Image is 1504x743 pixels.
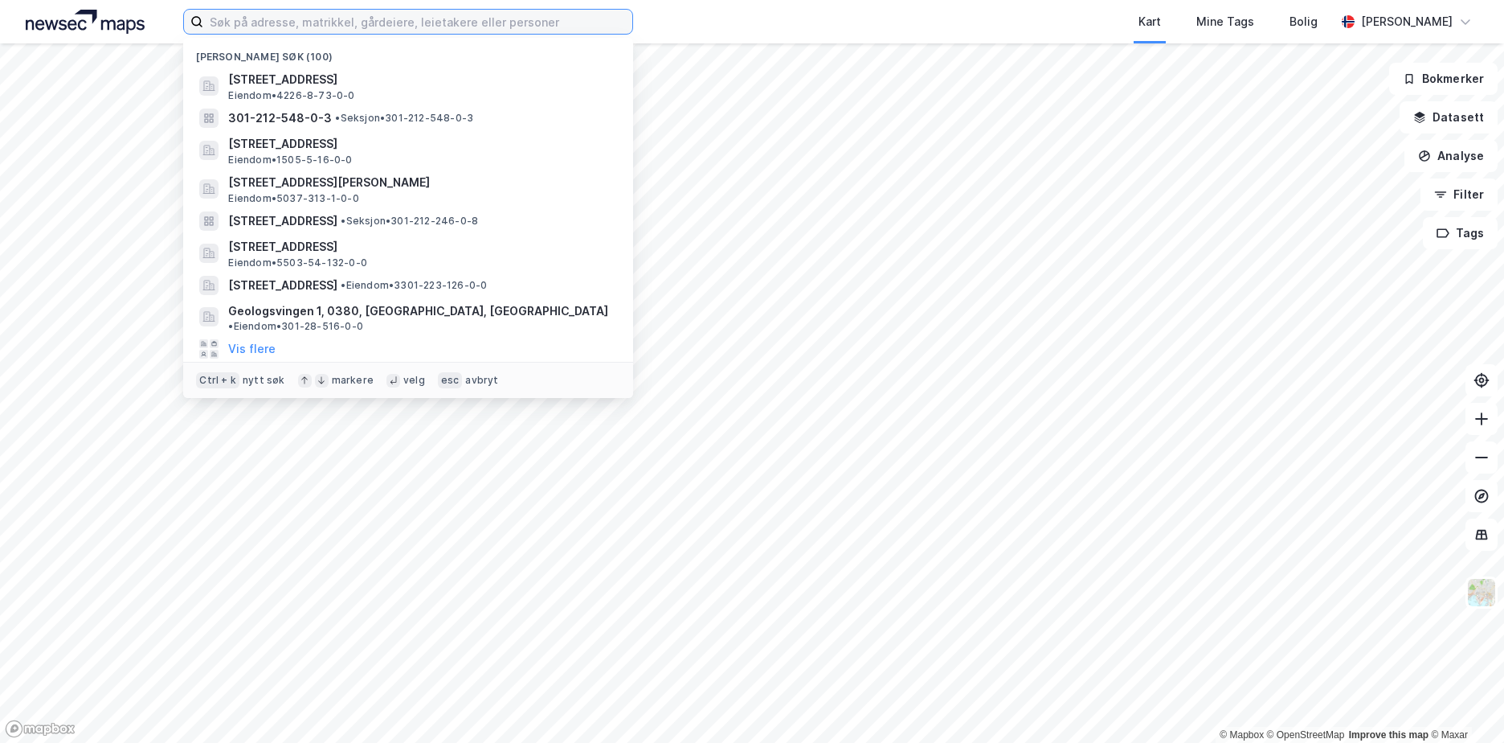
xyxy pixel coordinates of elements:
[243,374,285,387] div: nytt søk
[341,215,478,228] span: Seksjon • 301-212-246-0-8
[228,173,614,192] span: [STREET_ADDRESS][PERSON_NAME]
[465,374,498,387] div: avbryt
[196,372,239,388] div: Ctrl + k
[1389,63,1498,95] button: Bokmerker
[203,10,632,34] input: Søk på adresse, matrikkel, gårdeiere, leietakere eller personer
[1423,217,1498,249] button: Tags
[341,215,345,227] span: •
[1400,101,1498,133] button: Datasett
[332,374,374,387] div: markere
[228,276,337,295] span: [STREET_ADDRESS]
[1466,577,1497,608] img: Z
[341,279,487,292] span: Eiendom • 3301-223-126-0-0
[228,192,358,205] span: Eiendom • 5037-313-1-0-0
[1267,729,1345,741] a: OpenStreetMap
[403,374,425,387] div: velg
[1424,666,1504,743] iframe: Chat Widget
[1138,12,1161,31] div: Kart
[1361,12,1453,31] div: [PERSON_NAME]
[1420,179,1498,211] button: Filter
[1220,729,1264,741] a: Mapbox
[1404,140,1498,172] button: Analyse
[1289,12,1318,31] div: Bolig
[341,279,345,291] span: •
[228,154,352,166] span: Eiendom • 1505-5-16-0-0
[1349,729,1428,741] a: Improve this map
[228,302,608,321] span: Geologsvingen 1, 0380, [GEOGRAPHIC_DATA], [GEOGRAPHIC_DATA]
[5,720,76,738] a: Mapbox homepage
[335,112,340,124] span: •
[228,320,233,332] span: •
[228,70,614,89] span: [STREET_ADDRESS]
[335,112,473,125] span: Seksjon • 301-212-548-0-3
[228,211,337,231] span: [STREET_ADDRESS]
[1196,12,1254,31] div: Mine Tags
[228,237,614,257] span: [STREET_ADDRESS]
[26,10,145,34] img: logo.a4113a55bc3d86da70a041830d287a7e.svg
[228,134,614,154] span: [STREET_ADDRESS]
[183,38,633,67] div: [PERSON_NAME] søk (100)
[438,372,463,388] div: esc
[228,320,363,333] span: Eiendom • 301-28-516-0-0
[228,89,354,102] span: Eiendom • 4226-8-73-0-0
[228,109,332,128] span: 301-212-548-0-3
[228,339,276,359] button: Vis flere
[228,257,367,269] span: Eiendom • 5503-54-132-0-0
